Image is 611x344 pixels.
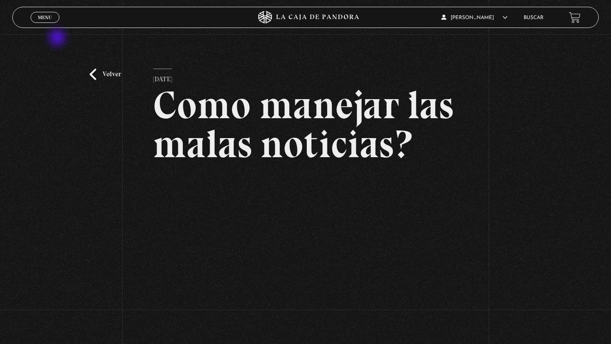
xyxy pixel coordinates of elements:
[524,15,544,20] a: Buscar
[38,15,52,20] span: Menu
[35,22,55,28] span: Cerrar
[441,15,507,20] span: [PERSON_NAME]
[90,69,121,80] a: Volver
[153,69,172,86] p: [DATE]
[569,12,580,23] a: View your shopping cart
[153,86,458,164] h2: Como manejar las malas noticias?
